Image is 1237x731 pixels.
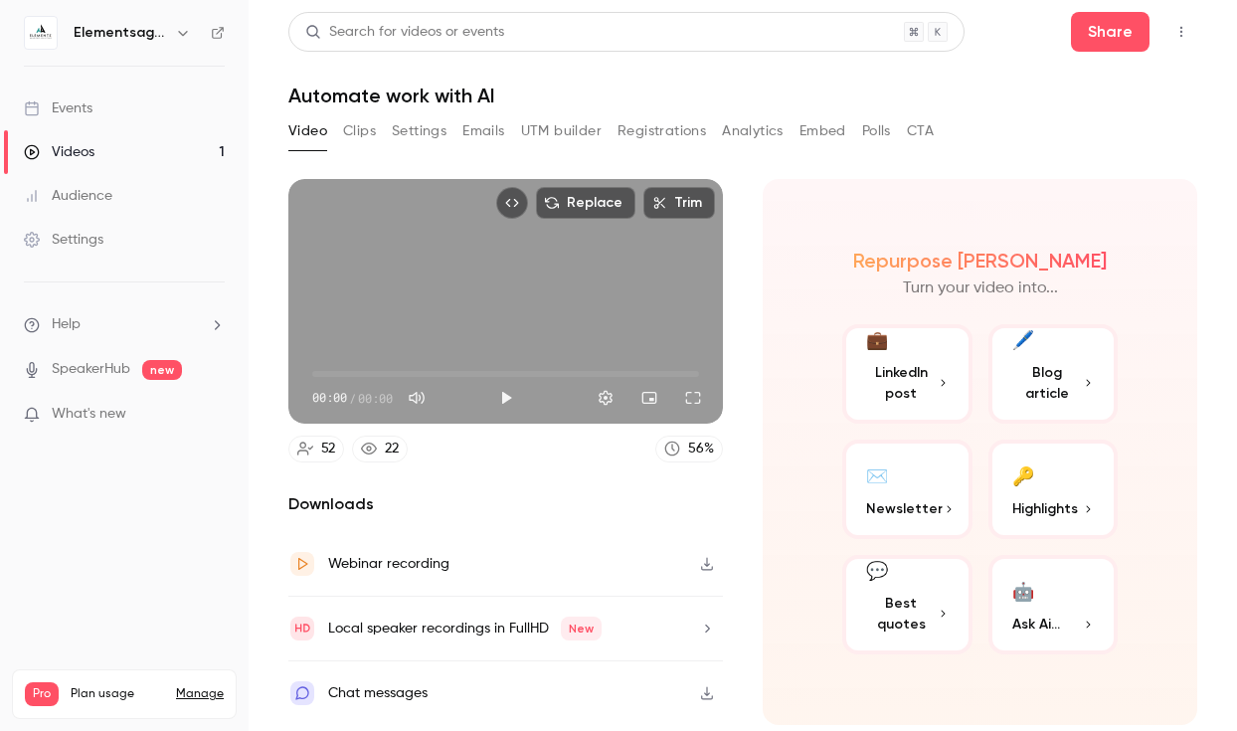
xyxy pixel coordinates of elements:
[521,115,602,147] button: UTM builder
[988,324,1119,424] button: 🖊️Blog article
[988,555,1119,654] button: 🤖Ask Ai...
[52,314,81,335] span: Help
[397,378,437,418] button: Mute
[866,498,943,519] span: Newsletter
[688,439,714,459] div: 56 %
[25,17,57,49] img: Elementsagents
[903,276,1058,300] p: Turn your video into...
[561,617,602,640] span: New
[321,439,335,459] div: 52
[866,593,937,635] span: Best quotes
[1012,362,1083,404] span: Blog article
[201,406,225,424] iframe: Noticeable Trigger
[1012,327,1034,354] div: 🖊️
[312,389,347,407] span: 00:00
[312,389,393,407] div: 00:00
[24,98,92,118] div: Events
[392,115,446,147] button: Settings
[486,378,526,418] button: Play
[643,187,715,219] button: Trim
[629,378,669,418] button: Turn on miniplayer
[358,389,393,407] span: 00:00
[24,230,103,250] div: Settings
[385,439,399,459] div: 22
[496,187,528,219] button: Embed video
[352,436,408,462] a: 22
[343,115,376,147] button: Clips
[349,389,356,407] span: /
[288,436,344,462] a: 52
[24,314,225,335] li: help-dropdown-opener
[536,187,635,219] button: Replace
[328,681,428,705] div: Chat messages
[142,360,182,380] span: new
[1012,498,1078,519] span: Highlights
[988,440,1119,539] button: 🔑Highlights
[71,686,164,702] span: Plan usage
[52,359,130,380] a: SpeakerHub
[842,324,972,424] button: 💼LinkedIn post
[862,115,891,147] button: Polls
[288,492,723,516] h2: Downloads
[655,436,723,462] a: 56%
[288,84,1197,107] h1: Automate work with AI
[52,404,126,425] span: What's new
[1071,12,1149,52] button: Share
[866,459,888,490] div: ✉️
[799,115,846,147] button: Embed
[673,378,713,418] button: Full screen
[328,617,602,640] div: Local speaker recordings in FullHD
[907,115,934,147] button: CTA
[1165,16,1197,48] button: Top Bar Actions
[853,249,1107,273] h2: Repurpose [PERSON_NAME]
[1012,614,1060,635] span: Ask Ai...
[618,115,706,147] button: Registrations
[462,115,504,147] button: Emails
[842,555,972,654] button: 💬Best quotes
[176,686,224,702] a: Manage
[24,142,94,162] div: Videos
[305,22,504,43] div: Search for videos or events
[842,440,972,539] button: ✉️Newsletter
[1012,459,1034,490] div: 🔑
[328,552,449,576] div: Webinar recording
[866,362,937,404] span: LinkedIn post
[722,115,784,147] button: Analytics
[866,558,888,585] div: 💬
[25,682,59,706] span: Pro
[1012,575,1034,606] div: 🤖
[24,186,112,206] div: Audience
[586,378,625,418] button: Settings
[866,327,888,354] div: 💼
[74,23,167,43] h6: Elementsagents
[288,115,327,147] button: Video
